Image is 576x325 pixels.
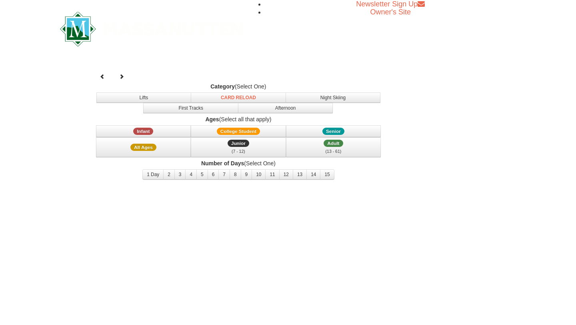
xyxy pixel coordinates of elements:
[191,137,286,157] button: Junior (7 - 12)
[306,169,320,180] button: 14
[252,169,266,180] button: 10
[320,169,334,180] button: 15
[143,103,238,113] button: First Tracks
[60,12,243,46] img: Massanutten Resort Logo
[279,169,293,180] button: 12
[163,169,175,180] button: 2
[286,125,381,137] button: Senior
[96,125,191,137] button: Infant
[217,128,260,135] span: College Student
[228,140,249,147] span: Junior
[286,137,381,157] button: Adult (13 - 61)
[324,140,343,147] span: Adult
[230,169,241,180] button: 8
[191,92,286,103] button: Card Reload
[201,160,244,167] strong: Number of Days
[293,169,307,180] button: 13
[60,18,243,37] a: Massanutten Resort
[322,128,344,135] span: Senior
[94,115,382,123] label: (Select all that apply)
[286,92,381,103] button: Night Skiing
[210,83,235,90] strong: Category
[133,128,153,135] span: Infant
[238,103,333,113] button: Afternoon
[174,169,186,180] button: 3
[142,169,164,180] button: 1 Day
[94,159,382,167] label: (Select One)
[370,8,411,16] a: Owner's Site
[185,169,197,180] button: 4
[265,169,279,180] button: 11
[191,125,286,137] button: College Student
[241,169,252,180] button: 9
[218,169,230,180] button: 7
[196,169,208,180] button: 5
[208,169,219,180] button: 6
[291,147,376,155] div: (13 - 61)
[196,147,281,155] div: (7 - 12)
[96,92,192,103] button: Lifts
[205,116,219,122] strong: Ages
[96,137,191,157] button: All Ages
[94,82,382,90] label: (Select One)
[130,144,156,151] span: All Ages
